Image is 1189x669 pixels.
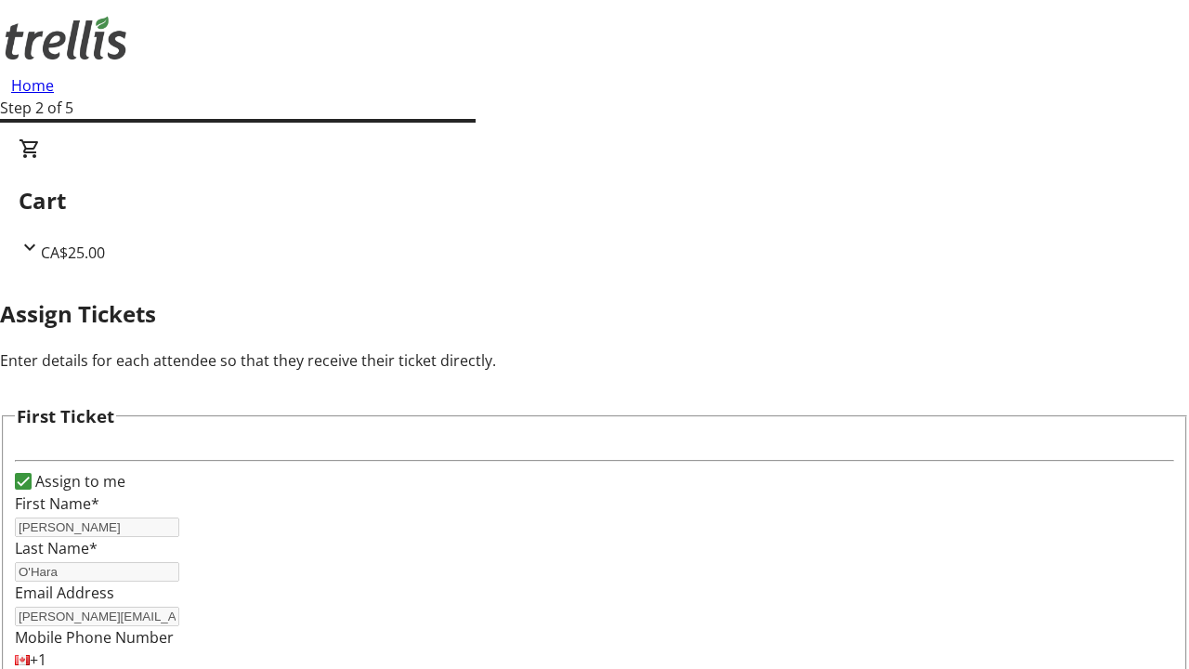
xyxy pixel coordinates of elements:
label: Email Address [15,583,114,603]
div: CartCA$25.00 [19,138,1170,264]
label: First Name* [15,493,99,514]
h3: First Ticket [17,403,114,429]
span: CA$25.00 [41,243,105,263]
label: Last Name* [15,538,98,558]
h2: Cart [19,184,1170,217]
label: Mobile Phone Number [15,627,174,648]
label: Assign to me [32,470,125,492]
